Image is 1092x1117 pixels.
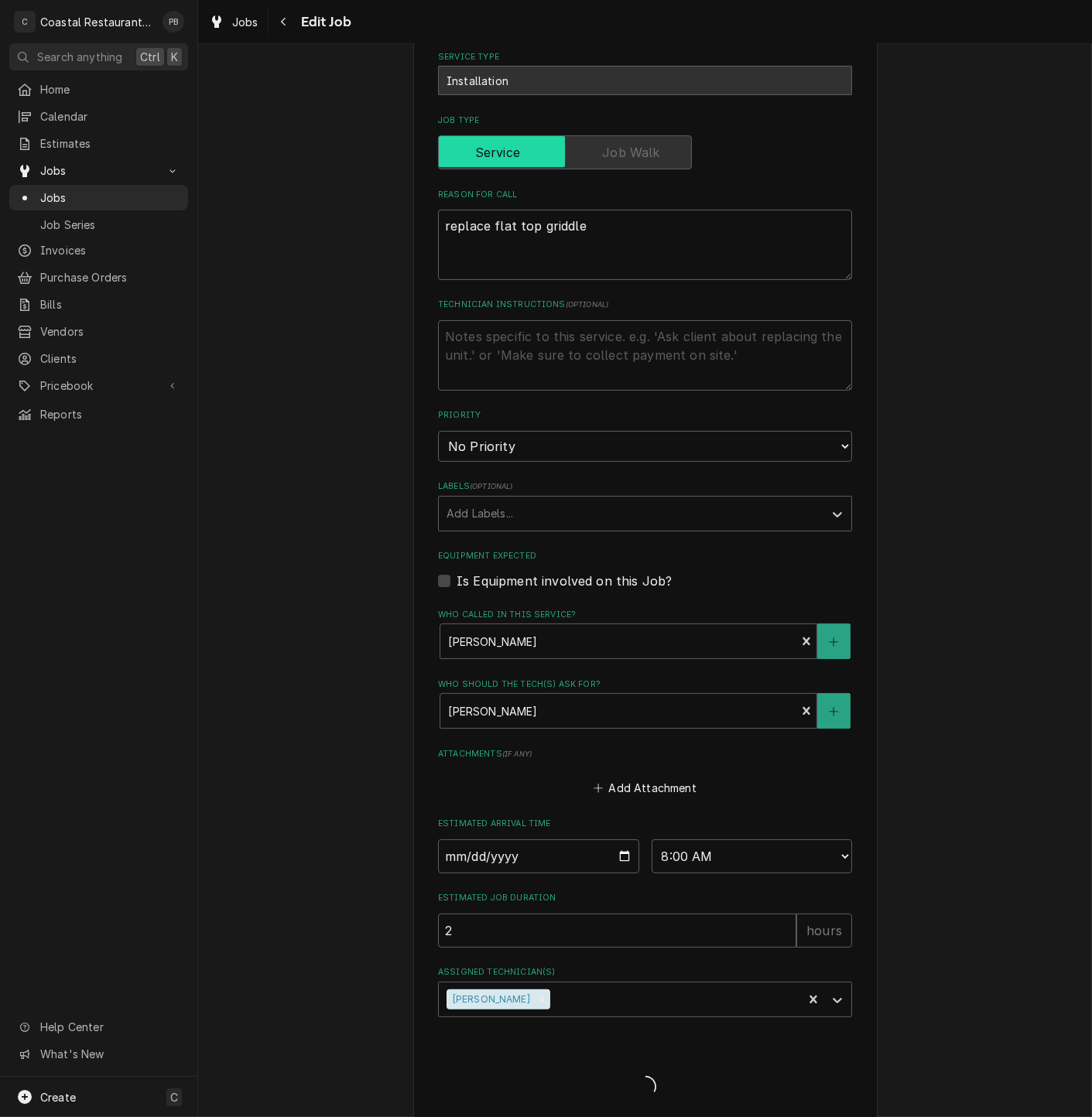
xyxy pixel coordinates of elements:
span: Edit Job [296,12,351,32]
button: Create New Contact [817,693,850,729]
div: Coastal Restaurant Repair [40,14,154,30]
label: Assigned Technician(s) [438,966,852,979]
div: Priority [438,409,852,461]
label: Equipment Expected [438,550,852,562]
input: Date [438,839,639,873]
div: Phill Blush's Avatar [163,11,184,32]
span: Pricebook [40,377,157,394]
div: Assigned Technician(s) [438,966,852,1016]
div: hours [796,914,852,948]
button: Search anythingCtrlK [9,43,188,70]
button: Add Attachment [591,777,700,799]
span: Search anything [37,49,122,65]
span: Create [40,1091,76,1104]
div: Attachments [438,748,852,799]
div: Equipment Expected [438,550,852,589]
a: Job Series [9,212,188,237]
span: ( optional ) [566,300,609,309]
span: Jobs [232,14,258,30]
span: Jobs [40,162,157,179]
label: Estimated Arrival Time [438,818,852,830]
div: Estimated Arrival Time [438,818,852,873]
a: Go to Jobs [9,158,188,183]
a: Go to Pricebook [9,373,188,398]
span: ( if any ) [502,750,532,758]
a: Home [9,77,188,102]
a: Reports [9,401,188,427]
span: Help Center [40,1019,179,1035]
a: Clients [9,346,188,371]
a: Invoices [9,237,188,263]
div: Service [438,135,852,169]
span: Jobs [40,190,180,206]
a: Bills [9,292,188,317]
div: Job Type [438,114,852,169]
div: Technician Instructions [438,299,852,390]
div: PB [163,11,184,32]
a: Vendors [9,319,188,344]
label: Estimated Job Duration [438,892,852,904]
div: Estimated Job Duration [438,892,852,947]
a: Go to What's New [9,1041,188,1067]
label: Labels [438,480,852,493]
span: K [171,49,178,65]
button: Navigate back [272,9,296,34]
div: Service Type [438,51,852,95]
label: Is Equipment involved on this Job? [457,572,672,590]
span: Loading... [438,1071,852,1104]
label: Priority [438,409,852,422]
div: Labels [438,480,852,531]
div: Remove Phill Blush [533,989,550,1009]
label: Service Type [438,51,852,63]
span: Ctrl [140,49,160,65]
span: Bills [40,296,180,313]
a: Purchase Orders [9,265,188,290]
span: Vendors [40,323,180,340]
a: Calendar [9,104,188,129]
a: Jobs [9,185,188,210]
textarea: replace flat top griddle [438,210,852,280]
div: Who called in this service? [438,609,852,659]
span: Calendar [40,108,180,125]
span: What's New [40,1046,179,1062]
select: Time Select [652,839,853,873]
span: Home [40,81,180,97]
div: [PERSON_NAME] [447,989,533,1009]
span: Purchase Orders [40,269,180,285]
span: Clients [40,350,180,367]
label: Attachments [438,748,852,760]
span: Job Series [40,217,180,233]
div: Reason For Call [438,189,852,280]
a: Go to Help Center [9,1014,188,1040]
div: Who should the tech(s) ask for? [438,678,852,729]
span: Invoices [40,242,180,258]
label: Who called in this service? [438,609,852,621]
label: Reason For Call [438,189,852,201]
label: Technician Instructions [438,299,852,311]
svg: Create New Contact [829,637,838,647]
span: Estimates [40,135,180,152]
div: Installation [438,66,852,95]
label: Who should the tech(s) ask for? [438,678,852,691]
div: C [14,11,36,32]
a: Estimates [9,131,188,156]
a: Jobs [203,9,265,35]
span: C [170,1089,178,1105]
label: Job Type [438,114,852,127]
span: ( optional ) [470,482,513,490]
span: Reports [40,406,180,422]
button: Create New Contact [817,623,850,659]
svg: Create New Contact [829,706,838,717]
